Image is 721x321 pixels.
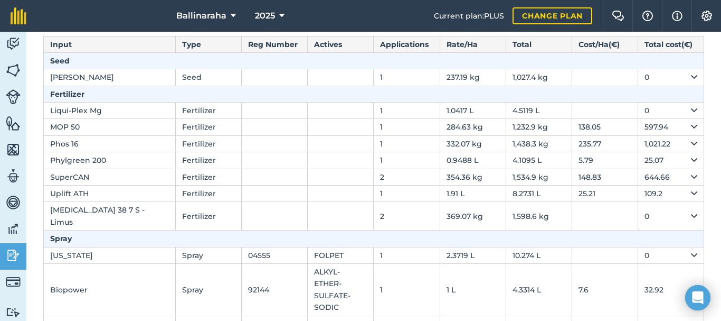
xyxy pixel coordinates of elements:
[506,103,572,119] td: 4.5119 L
[44,69,704,86] tr: [PERSON_NAME]Seed1237.19 kg1,027.4 kg0
[374,69,440,86] td: 1
[44,169,176,185] td: SuperCAN
[6,168,21,184] img: svg+xml;base64,PD94bWwgdmVyc2lvbj0iMS4wIiBlbmNvZGluZz0idXRmLTgiPz4KPCEtLSBHZW5lcmF0b3I6IEFkb2JlIE...
[506,69,572,86] td: 1,027.4 kg
[6,115,21,131] img: svg+xml;base64,PHN2ZyB4bWxucz0iaHR0cDovL3d3dy53My5vcmcvMjAwMC9zdmciIHdpZHRoPSI1NiIgaGVpZ2h0PSI2MC...
[612,11,624,21] img: Two speech bubbles overlapping with the left bubble in the forefront
[44,152,704,169] tr: Phylgreen 200Fertilizer10.9488 L4.1095 L5.7925.07
[374,135,440,152] td: 1
[6,89,21,104] img: svg+xml;base64,PD94bWwgdmVyc2lvbj0iMS4wIiBlbmNvZGluZz0idXRmLTgiPz4KPCEtLSBHZW5lcmF0b3I6IEFkb2JlIE...
[641,11,654,21] img: A question mark icon
[374,186,440,202] td: 1
[44,186,176,202] td: Uplift ATH
[506,169,572,185] td: 1,534.9 kg
[176,103,242,119] td: Fertilizer
[440,202,506,231] td: 369.07 kg
[440,69,506,86] td: 237.19 kg
[6,307,21,317] img: svg+xml;base64,PD94bWwgdmVyc2lvbj0iMS4wIiBlbmNvZGluZz0idXRmLTgiPz4KPCEtLSBHZW5lcmF0b3I6IEFkb2JlIE...
[44,103,176,119] td: Liqui-Plex Mg
[11,7,26,24] img: fieldmargin Logo
[308,36,374,52] th: Actives
[506,36,572,52] th: Total
[638,264,704,316] td: 32.92
[6,247,21,263] img: svg+xml;base64,PD94bWwgdmVyc2lvbj0iMS4wIiBlbmNvZGluZz0idXRmLTgiPz4KPCEtLSBHZW5lcmF0b3I6IEFkb2JlIE...
[308,247,374,263] td: FOLPET
[638,135,704,152] td: 1,021.22
[176,69,242,86] td: Seed
[255,10,275,22] span: 2025
[374,202,440,231] td: 2
[440,152,506,169] td: 0.9488 L
[44,202,176,231] td: [MEDICAL_DATA] 38 7 S - Limus
[44,264,176,316] td: Biopower
[506,247,572,263] td: 10.274 L
[176,10,226,22] span: Ballinaraha
[700,11,713,21] img: A cog icon
[374,119,440,135] td: 1
[176,36,242,52] th: Type
[6,36,21,52] img: svg+xml;base64,PD94bWwgdmVyc2lvbj0iMS4wIiBlbmNvZGluZz0idXRmLTgiPz4KPCEtLSBHZW5lcmF0b3I6IEFkb2JlIE...
[440,135,506,152] td: 332.07 kg
[638,36,704,52] th: Total cost ( € )
[638,119,704,135] td: 597.94
[44,152,176,169] td: Phylgreen 200
[44,231,704,247] th: Spray
[638,202,704,231] td: 0
[242,264,308,316] td: 92144
[176,119,242,135] td: Fertilizer
[572,135,638,152] td: 235.77
[506,119,572,135] td: 1,232.9 kg
[572,36,638,52] th: Cost / Ha ( € )
[242,36,308,52] th: Reg Number
[44,69,176,86] td: [PERSON_NAME]
[44,169,704,185] tr: SuperCANFertilizer2354.36 kg1,534.9 kg148.83644.66
[6,62,21,78] img: svg+xml;base64,PHN2ZyB4bWxucz0iaHR0cDovL3d3dy53My5vcmcvMjAwMC9zdmciIHdpZHRoPSI1NiIgaGVpZ2h0PSI2MC...
[6,274,21,289] img: svg+xml;base64,PD94bWwgdmVyc2lvbj0iMS4wIiBlbmNvZGluZz0idXRmLTgiPz4KPCEtLSBHZW5lcmF0b3I6IEFkb2JlIE...
[638,186,704,202] td: 109.2
[374,103,440,119] td: 1
[638,152,704,169] td: 25.07
[638,103,704,119] td: 0
[6,142,21,158] img: svg+xml;base64,PHN2ZyB4bWxucz0iaHR0cDovL3d3dy53My5vcmcvMjAwMC9zdmciIHdpZHRoPSI1NiIgaGVpZ2h0PSI2MC...
[176,169,242,185] td: Fertilizer
[308,264,374,316] td: ALKYL-ETHER-SULFATE-SODIC
[506,186,572,202] td: 8.2731 L
[638,169,704,185] td: 644.66
[374,264,440,316] td: 1
[572,119,638,135] td: 138.05
[44,86,704,102] th: Fertilizer
[176,135,242,152] td: Fertilizer
[672,10,682,22] img: svg+xml;base64,PHN2ZyB4bWxucz0iaHR0cDovL3d3dy53My5vcmcvMjAwMC9zdmciIHdpZHRoPSIxNyIgaGVpZ2h0PSIxNy...
[44,135,704,152] tr: Phos 16Fertilizer1332.07 kg1,438.3 kg235.771,021.22
[572,186,638,202] td: 25.21
[44,119,176,135] td: MOP 50
[440,186,506,202] td: 1.91 L
[506,152,572,169] td: 4.1095 L
[440,169,506,185] td: 354.36 kg
[440,247,506,263] td: 2.3719 L
[374,152,440,169] td: 1
[506,135,572,152] td: 1,438.3 kg
[44,247,176,263] td: [US_STATE]
[176,247,242,263] td: Spray
[176,264,242,316] td: Spray
[685,285,710,310] div: Open Intercom Messenger
[176,152,242,169] td: Fertilizer
[44,202,704,231] tr: [MEDICAL_DATA] 38 7 S - LimusFertilizer2369.07 kg1,598.6 kg0
[638,69,704,86] td: 0
[440,103,506,119] td: 1.0417 L
[572,264,638,316] td: 7.6
[572,152,638,169] td: 5.79
[506,264,572,316] td: 4.3314 L
[440,36,506,52] th: Rate/ Ha
[44,135,176,152] td: Phos 16
[374,169,440,185] td: 2
[572,169,638,185] td: 148.83
[44,247,704,263] tr: [US_STATE]Spray04555FOLPET12.3719 L10.274 L0
[44,52,704,69] th: Seed
[176,186,242,202] td: Fertilizer
[242,247,308,263] td: 04555
[6,195,21,210] img: svg+xml;base64,PD94bWwgdmVyc2lvbj0iMS4wIiBlbmNvZGluZz0idXRmLTgiPz4KPCEtLSBHZW5lcmF0b3I6IEFkb2JlIE...
[440,119,506,135] td: 284.63 kg
[44,103,704,119] tr: Liqui-Plex MgFertilizer11.0417 L4.5119 L0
